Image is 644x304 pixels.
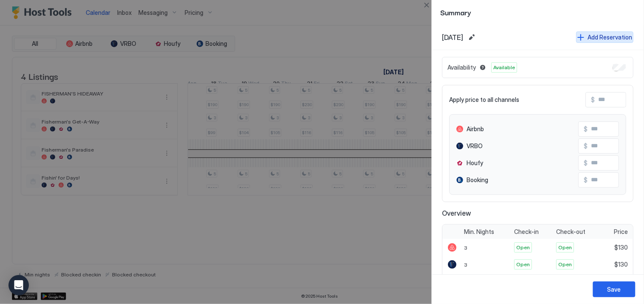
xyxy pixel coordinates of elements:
[467,176,489,184] span: Booking
[464,262,468,268] span: 3
[494,64,515,71] span: Available
[467,32,477,42] button: Edit date range
[478,62,488,73] button: Blocked dates override all pricing rules and remain unavailable until manually unblocked
[450,96,520,104] span: Apply price to all channels
[615,244,628,251] span: $130
[515,228,539,236] span: Check-in
[584,159,588,167] span: $
[467,142,483,150] span: VRBO
[517,261,530,268] span: Open
[442,209,634,217] span: Overview
[577,31,634,43] button: Add Reservation
[614,228,628,236] span: Price
[607,285,621,294] div: Save
[467,159,484,167] span: Houfy
[615,261,628,268] span: $130
[8,275,29,296] div: Open Intercom Messenger
[584,176,588,184] span: $
[467,125,484,133] span: Airbnb
[517,244,530,251] span: Open
[593,281,636,297] button: Save
[559,244,572,251] span: Open
[442,33,464,42] span: [DATE]
[557,228,586,236] span: Check-out
[448,64,476,71] span: Availability
[464,228,495,236] span: Min. Nights
[441,7,636,17] span: Summary
[588,33,633,42] div: Add Reservation
[591,96,595,104] span: $
[584,142,588,150] span: $
[584,125,588,133] span: $
[559,261,572,268] span: Open
[464,245,468,251] span: 3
